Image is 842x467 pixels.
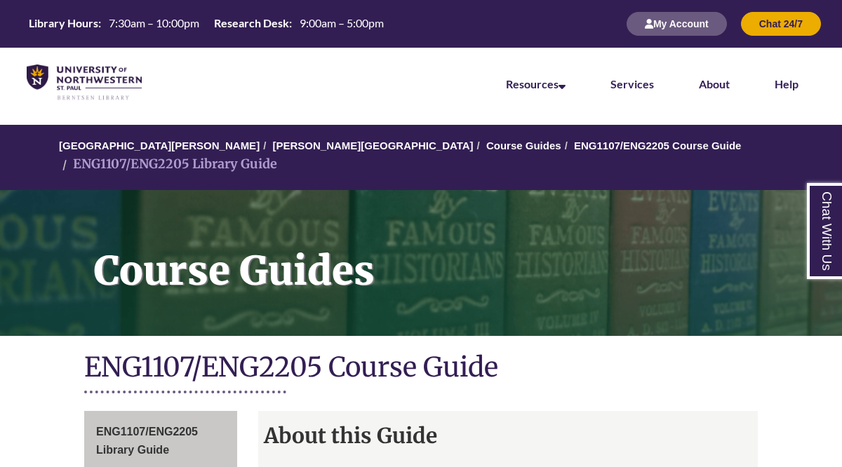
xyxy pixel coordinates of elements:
[775,77,798,90] a: Help
[627,12,727,36] button: My Account
[486,140,561,151] a: Course Guides
[627,18,727,29] a: My Account
[208,15,294,31] th: Research Desk:
[741,12,821,36] button: Chat 24/7
[272,140,473,151] a: [PERSON_NAME][GEOGRAPHIC_DATA]
[300,16,384,29] span: 9:00am – 5:00pm
[59,154,277,175] li: ENG1107/ENG2205 Library Guide
[574,140,741,151] a: ENG1107/ENG2205 Course Guide
[96,426,198,456] span: ENG1107/ENG2205 Library Guide
[84,350,758,387] h1: ENG1107/ENG2205 Course Guide
[699,77,730,90] a: About
[109,16,199,29] span: 7:30am – 10:00pm
[59,140,260,151] a: [GEOGRAPHIC_DATA][PERSON_NAME]
[27,65,142,101] img: UNWSP Library Logo
[610,77,654,90] a: Services
[23,15,389,32] a: Hours Today
[23,15,389,31] table: Hours Today
[258,418,759,453] h2: About this Guide
[506,77,566,90] a: Resources
[23,15,103,31] th: Library Hours:
[741,18,821,29] a: Chat 24/7
[79,190,842,318] h1: Course Guides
